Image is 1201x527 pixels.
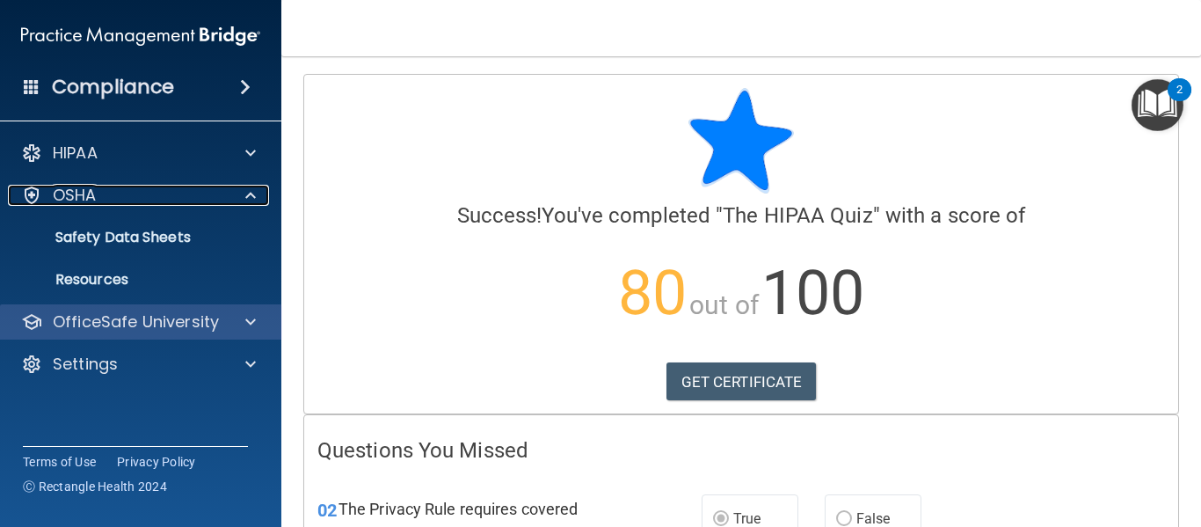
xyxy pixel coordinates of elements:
[21,143,256,164] a: HIPAA
[317,500,337,521] span: 02
[23,453,96,471] a: Terms of Use
[856,510,891,527] span: False
[1113,406,1180,472] iframe: Drift Widget Chat Controller
[52,75,174,99] h4: Compliance
[457,203,542,228] span: Success!
[53,185,97,206] p: OSHA
[21,354,256,375] a: Settings
[836,513,852,526] input: False
[21,311,256,333] a: OfficeSafe University
[21,18,260,54] img: PMB logo
[21,185,256,206] a: OSHA
[53,311,219,333] p: OfficeSafe University
[761,257,864,329] span: 100
[11,271,251,289] p: Resources
[11,229,251,246] p: Safety Data Sheets
[618,257,687,329] span: 80
[1132,79,1183,131] button: Open Resource Center, 2 new notifications
[733,510,761,527] span: True
[713,513,729,526] input: True
[23,478,167,495] span: Ⓒ Rectangle Health 2024
[53,143,98,164] p: HIPAA
[688,88,794,194] img: blue-star-rounded.9d042014.png
[117,453,196,471] a: Privacy Policy
[1176,90,1183,113] div: 2
[666,362,817,401] a: GET CERTIFICATE
[317,439,1165,462] h4: Questions You Missed
[317,204,1165,227] h4: You've completed " " with a score of
[689,289,759,320] span: out of
[53,354,118,375] p: Settings
[723,203,872,228] span: The HIPAA Quiz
